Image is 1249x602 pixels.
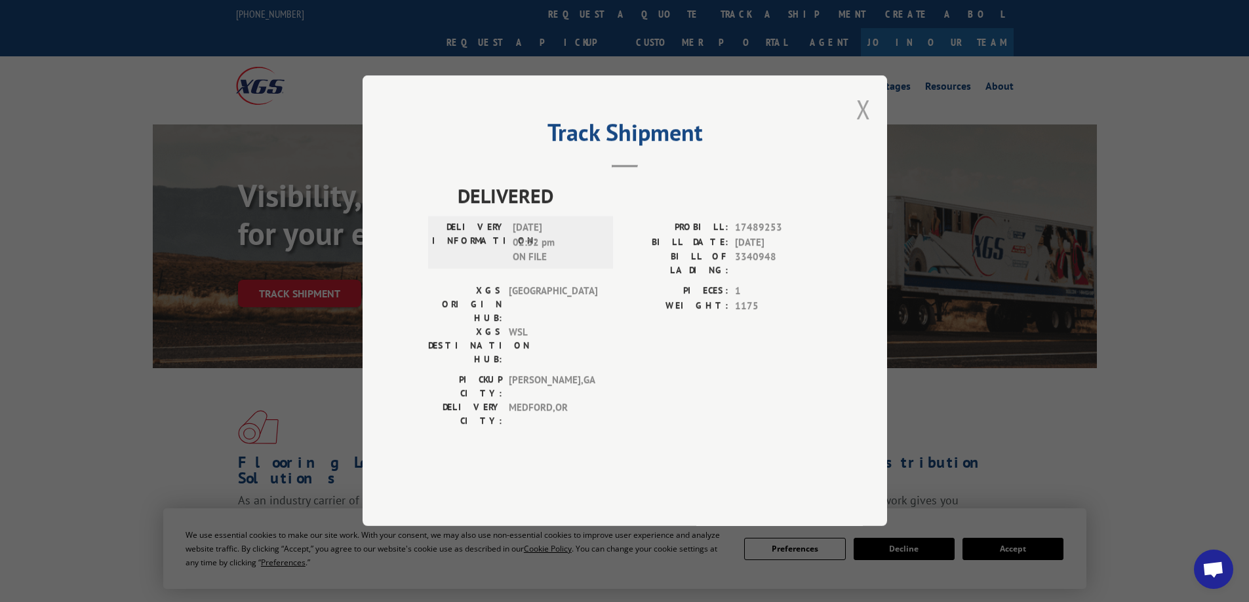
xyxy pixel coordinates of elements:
[625,221,728,236] label: PROBILL:
[509,284,597,326] span: [GEOGRAPHIC_DATA]
[428,123,822,148] h2: Track Shipment
[625,284,728,299] label: PIECES:
[856,92,871,126] button: Close modal
[509,326,597,367] span: WSL
[735,221,822,236] span: 17489253
[428,373,502,401] label: PICKUP CITY:
[428,401,502,428] label: DELIVERY CITY:
[735,235,822,250] span: [DATE]
[513,221,601,265] span: [DATE] 02:32 pm ON FILE
[625,299,728,314] label: WEIGHT:
[735,284,822,299] span: 1
[432,221,506,265] label: DELIVERY INFORMATION:
[428,326,502,367] label: XGS DESTINATION HUB:
[428,284,502,326] label: XGS ORIGIN HUB:
[735,299,822,314] span: 1175
[625,235,728,250] label: BILL DATE:
[1194,550,1233,589] div: Open chat
[735,250,822,278] span: 3340948
[625,250,728,278] label: BILL OF LADING:
[458,181,822,211] span: DELIVERED
[509,401,597,428] span: MEDFORD , OR
[509,373,597,401] span: [PERSON_NAME] , GA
